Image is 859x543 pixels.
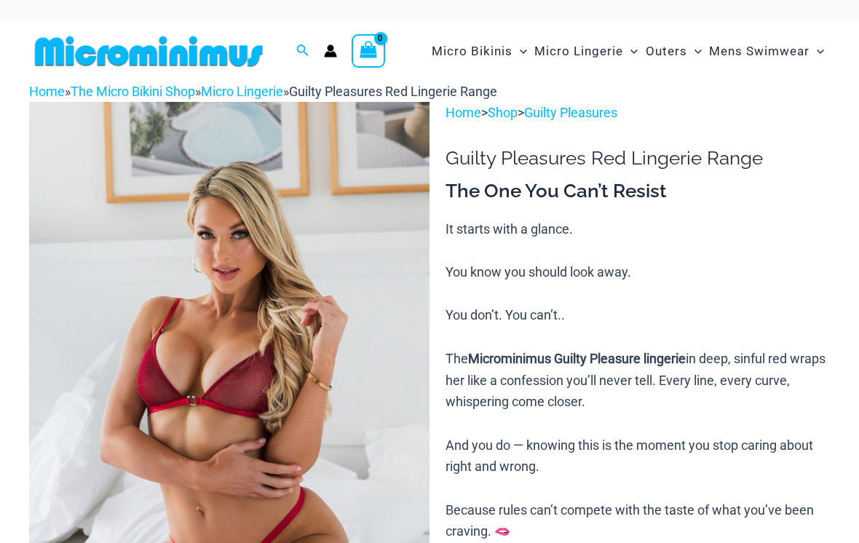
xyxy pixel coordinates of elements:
[512,33,527,70] span: Menu Toggle
[432,33,512,70] span: Micro Bikinis
[289,84,497,99] span: Guilty Pleasures Red Lingerie Range
[352,34,385,68] a: View Shopping Cart, empty
[446,218,830,543] p: It starts with a glance. You know you should look away. You don’t. You can’t.. The in deep, sinfu...
[201,84,283,99] a: Micro Lingerie
[71,84,195,99] a: The Micro Bikini Shop
[687,33,702,70] span: Menu Toggle
[324,44,337,58] a: Account icon link
[29,84,65,99] a: Home
[446,105,481,120] a: Home
[428,29,531,74] a: Micro BikinisMenu ToggleMenu Toggle
[426,27,830,76] nav: Site Navigation
[296,42,309,60] a: Search icon link
[446,147,830,170] h1: Guilty Pleasures Red Lingerie Range
[488,105,518,120] a: Shop
[646,33,687,70] span: Outers
[531,29,641,74] a: Micro LingerieMenu ToggleMenu Toggle
[809,33,824,70] span: Menu Toggle
[29,35,269,68] img: MM SHOP LOGO FLAT
[446,102,830,124] p: > >
[705,29,828,74] a: Mens SwimwearMenu ToggleMenu Toggle
[642,29,705,74] a: OutersMenu ToggleMenu Toggle
[468,351,686,366] b: Microminimus Guilty Pleasure lingerie
[29,84,497,99] span: » » »
[709,33,809,70] span: Mens Swimwear
[446,179,830,204] h3: The One You Can’t Resist
[524,105,617,120] a: Guilty Pleasures
[623,33,638,70] span: Menu Toggle
[534,33,623,70] span: Micro Lingerie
